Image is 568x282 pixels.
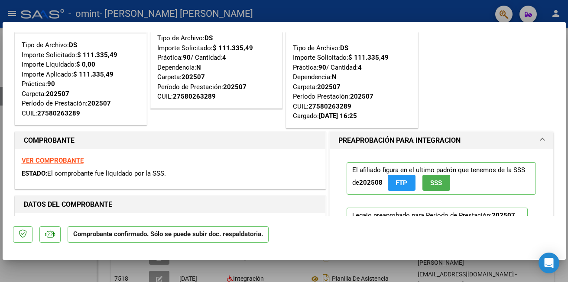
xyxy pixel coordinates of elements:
[24,136,75,144] strong: COMPROBANTE
[330,132,553,149] mat-expansion-panel-header: PREAPROBACIÓN PARA INTEGRACION
[222,54,226,61] strong: 4
[317,83,341,91] strong: 202507
[77,51,117,59] strong: $ 111.335,49
[319,112,357,120] strong: [DATE] 16:25
[204,34,213,42] strong: DS
[24,200,112,208] strong: DATOS DEL COMPROBANTE
[318,64,326,71] strong: 90
[37,109,80,119] div: 27580263289
[47,80,55,88] strong: 90
[340,44,348,52] strong: DS
[430,179,442,187] span: SSS
[348,54,389,61] strong: $ 111.335,49
[76,61,95,68] strong: $ 0,00
[46,90,69,98] strong: 202507
[308,102,351,112] div: 27580263289
[358,64,362,71] strong: 4
[182,73,205,81] strong: 202507
[22,157,84,164] a: VER COMPROBANTE
[388,175,415,191] button: FTP
[173,92,216,102] div: 27580263289
[223,83,247,91] strong: 202507
[157,33,276,102] div: Tipo de Archivo: Importe Solicitado: Práctica: / Cantidad: Dependencia: Carpeta: Período de Prest...
[359,179,383,186] strong: 202508
[183,54,191,61] strong: 90
[350,93,373,100] strong: 202507
[22,40,140,118] div: Tipo de Archivo: Importe Solicitado: Importe Liquidado: Importe Aplicado: Práctica: Carpeta: Perí...
[539,253,559,273] div: Open Intercom Messenger
[69,41,77,49] strong: DS
[47,170,166,177] span: El comprobante fue liquidado por la SSS.
[396,179,407,187] span: FTP
[213,44,253,52] strong: $ 111.335,49
[347,162,536,195] p: El afiliado figura en el ultimo padrón que tenemos de la SSS de
[492,211,515,219] strong: 202507
[332,73,337,81] strong: N
[22,170,47,177] span: ESTADO:
[293,33,411,121] div: Tipo de Archivo: Importe Solicitado: Práctica: / Cantidad: Dependencia: Carpeta: Período Prestaci...
[338,135,461,146] h1: PREAPROBACIÓN PARA INTEGRACION
[196,64,201,71] strong: N
[73,70,114,78] strong: $ 111.335,49
[88,99,111,107] strong: 202507
[422,175,450,191] button: SSS
[68,226,269,243] p: Comprobante confirmado. Sólo se puede subir doc. respaldatoria.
